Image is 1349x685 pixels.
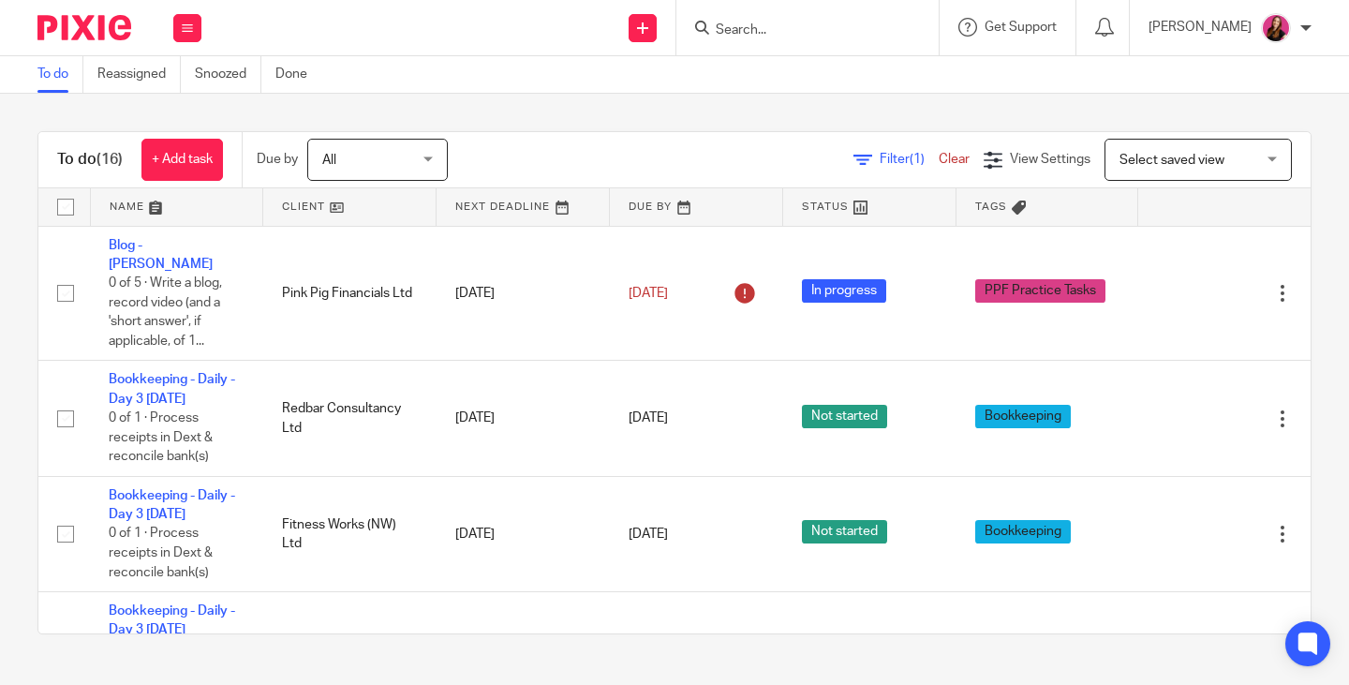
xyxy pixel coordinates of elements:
span: View Settings [1010,153,1090,166]
input: Search [714,22,882,39]
span: [DATE] [629,528,668,541]
td: Redbar Consultancy Ltd [263,361,437,476]
p: Due by [257,150,298,169]
span: Not started [802,405,887,428]
h1: To do [57,150,123,170]
td: Fitness Works (NW) Ltd [263,476,437,591]
span: Bookkeeping [975,520,1071,544]
a: Clear [939,153,970,166]
a: To do [37,56,83,93]
p: [PERSON_NAME] [1149,18,1252,37]
span: 0 of 5 · Write a blog, record video (and a 'short answer', if applicable, of 1... [109,276,222,348]
span: PPF Practice Tasks [975,279,1105,303]
span: (1) [910,153,925,166]
td: [DATE] [437,476,610,591]
span: Bookkeeping [975,405,1071,428]
a: + Add task [141,139,223,181]
img: 21.png [1261,13,1291,43]
span: Tags [975,201,1007,212]
span: [DATE] [629,412,668,425]
a: Blog - [PERSON_NAME] [109,239,213,271]
a: Bookkeeping - Daily - Day 3 [DATE] [109,373,235,405]
span: Filter [880,153,939,166]
span: Get Support [985,21,1057,34]
span: In progress [802,279,886,303]
span: [DATE] [629,287,668,300]
span: All [322,154,336,167]
a: Done [275,56,321,93]
td: [DATE] [437,226,610,361]
td: [DATE] [437,361,610,476]
span: Not started [802,520,887,544]
img: Pixie [37,15,131,40]
a: Reassigned [97,56,181,93]
a: Bookkeeping - Daily - Day 3 [DATE] [109,489,235,521]
span: 0 of 1 · Process receipts in Dext & reconcile bank(s) [109,528,213,579]
span: Select saved view [1119,154,1224,167]
a: Snoozed [195,56,261,93]
td: Pink Pig Financials Ltd [263,226,437,361]
span: 0 of 1 · Process receipts in Dext & reconcile bank(s) [109,411,213,463]
span: (16) [96,152,123,167]
a: Bookkeeping - Daily - Day 3 [DATE] [109,604,235,636]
